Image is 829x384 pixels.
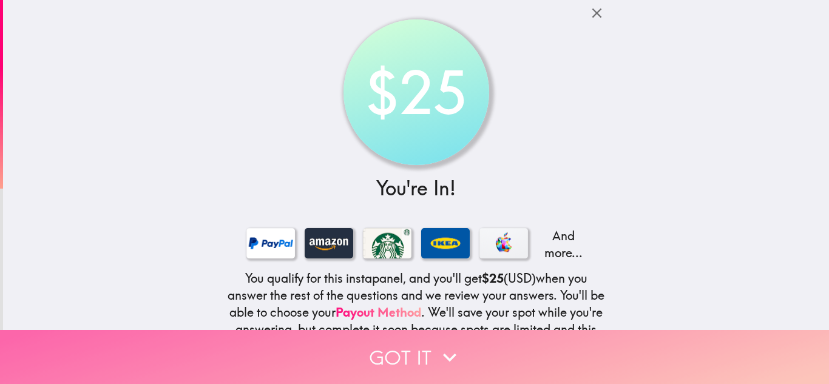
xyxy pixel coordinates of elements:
[336,305,421,320] a: Payout Method
[538,227,586,261] p: And more...
[482,271,504,286] b: $25
[227,270,606,355] h5: You qualify for this instapanel, and you'll get (USD) when you answer the rest of the questions a...
[227,175,606,202] h3: You're In!
[349,25,484,160] div: $25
